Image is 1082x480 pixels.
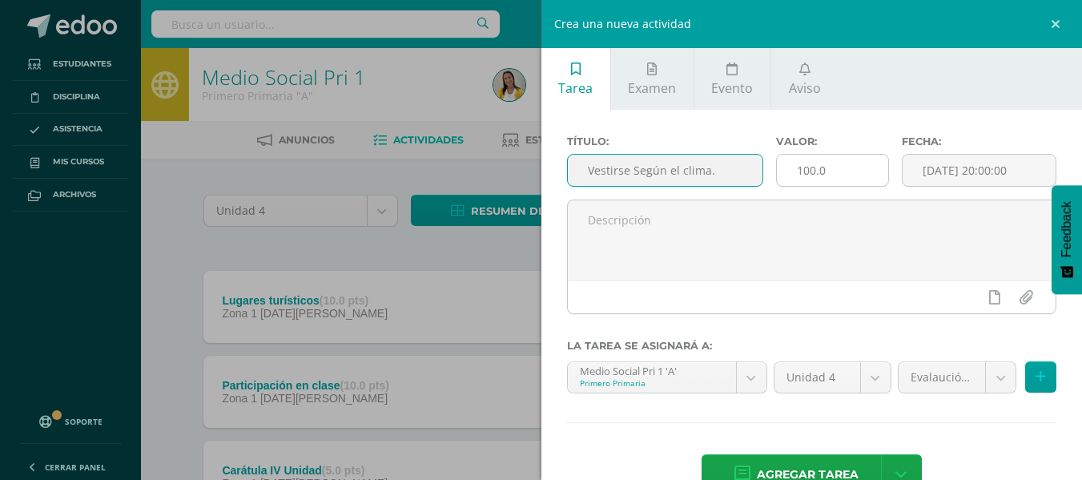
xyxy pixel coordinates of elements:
[903,155,1056,186] input: Fecha de entrega
[777,155,888,186] input: Puntos máximos
[694,48,770,110] a: Evento
[774,362,891,393] a: Unidad 4
[776,135,889,147] label: Valor:
[1052,185,1082,294] button: Feedback - Mostrar encuesta
[580,377,724,389] div: Primero Primaria
[899,362,1016,393] a: Evalaución IV Unidad (20.0%)
[611,48,694,110] a: Examen
[1060,201,1074,257] span: Feedback
[568,362,766,393] a: Medio Social Pri 1 'A'Primero Primaria
[789,79,821,97] span: Aviso
[902,135,1056,147] label: Fecha:
[911,362,974,393] span: Evalaución IV Unidad (20.0%)
[771,48,838,110] a: Aviso
[786,362,848,393] span: Unidad 4
[541,48,610,110] a: Tarea
[628,79,676,97] span: Examen
[567,340,1057,352] label: La tarea se asignará a:
[580,362,724,377] div: Medio Social Pri 1 'A'
[711,79,753,97] span: Evento
[568,155,762,186] input: Título
[558,79,593,97] span: Tarea
[567,135,763,147] label: Título:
